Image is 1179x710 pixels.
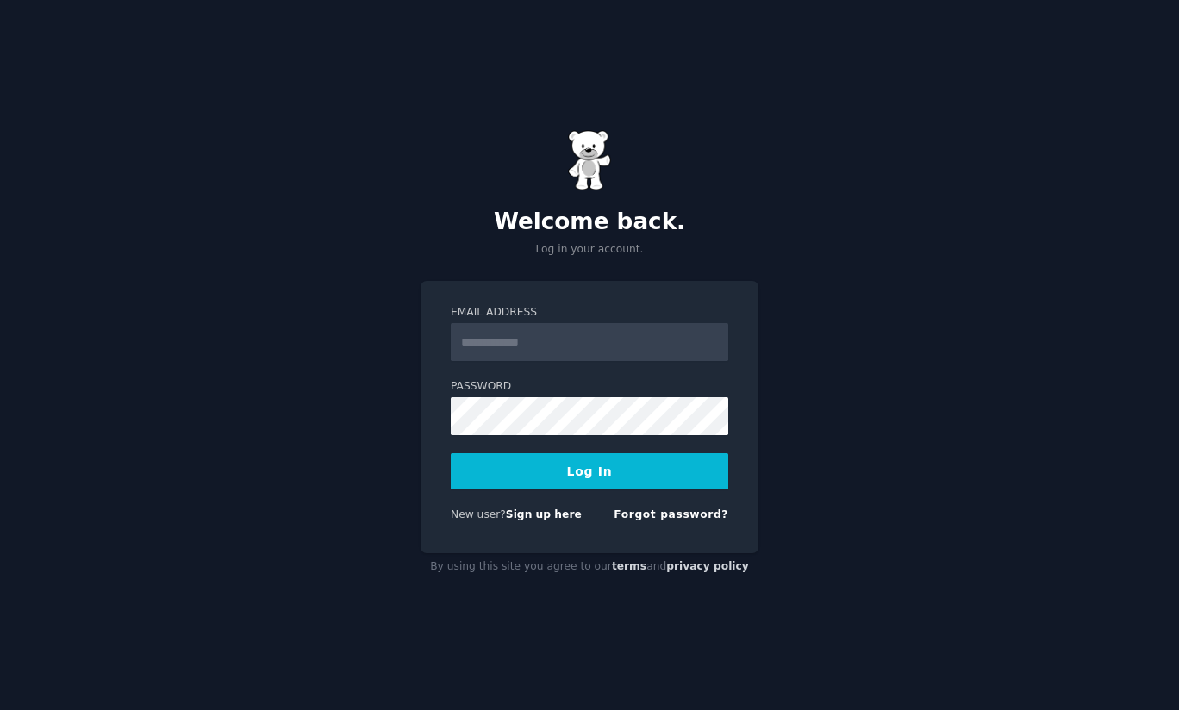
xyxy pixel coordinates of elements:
span: New user? [451,508,506,520]
label: Email Address [451,305,728,321]
div: By using this site you agree to our and [421,553,758,581]
img: Gummy Bear [568,130,611,190]
label: Password [451,379,728,395]
button: Log In [451,453,728,489]
a: terms [612,560,646,572]
a: privacy policy [666,560,749,572]
a: Sign up here [506,508,582,520]
p: Log in your account. [421,242,758,258]
a: Forgot password? [614,508,728,520]
h2: Welcome back. [421,209,758,236]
